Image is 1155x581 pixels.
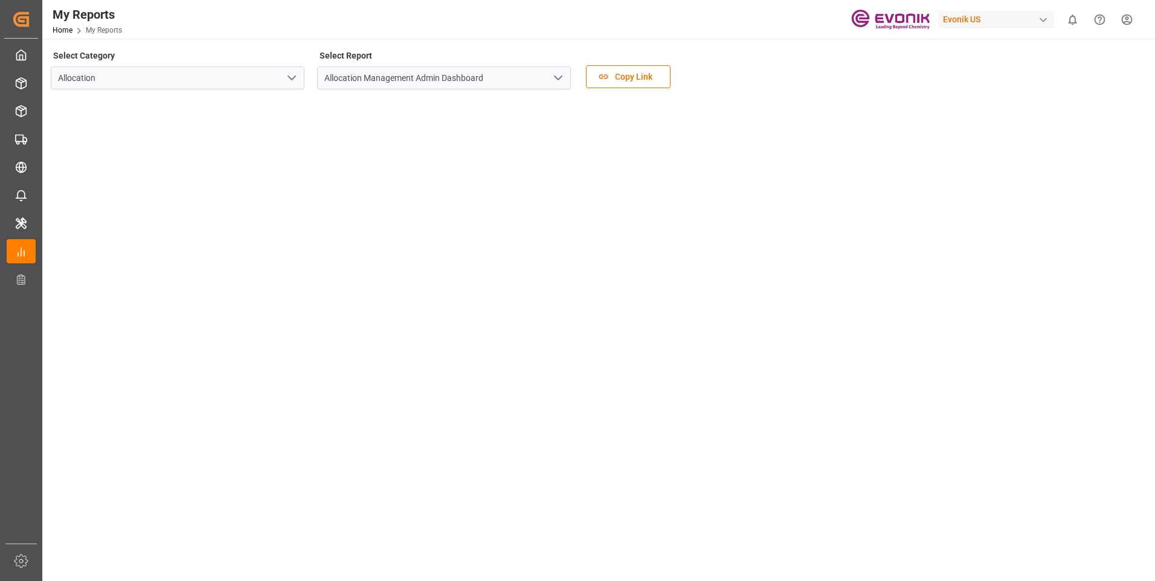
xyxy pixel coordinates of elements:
div: Evonik US [938,11,1054,28]
label: Select Category [51,47,117,64]
input: Type to search/select [317,66,571,89]
input: Type to search/select [51,66,304,89]
button: open menu [549,69,567,88]
button: open menu [282,69,300,88]
span: Copy Link [609,71,658,83]
label: Select Report [317,47,374,64]
a: Home [53,26,72,34]
button: show 0 new notifications [1059,6,1086,33]
button: Evonik US [938,8,1059,31]
button: Help Center [1086,6,1113,33]
img: Evonik-brand-mark-Deep-Purple-RGB.jpeg_1700498283.jpeg [851,9,930,30]
div: My Reports [53,5,122,24]
button: Copy Link [586,65,671,88]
